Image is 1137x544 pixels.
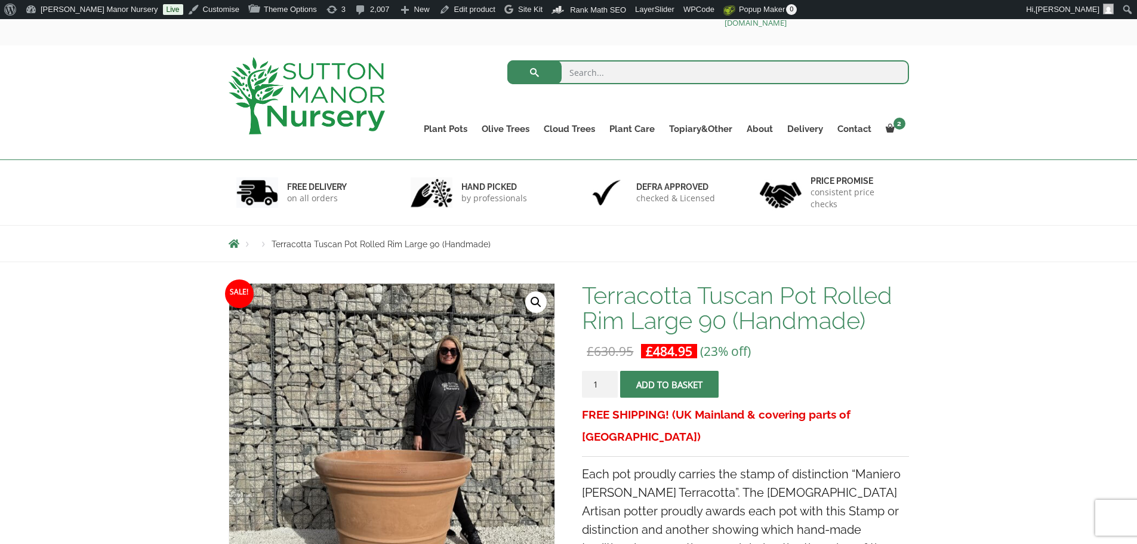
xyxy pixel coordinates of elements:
[602,121,662,137] a: Plant Care
[811,186,901,210] p: consistent price checks
[570,5,626,14] span: Rank Math SEO
[811,176,901,186] h6: Price promise
[646,343,653,359] span: £
[236,177,278,208] img: 1.jpg
[586,177,627,208] img: 3.jpg
[417,121,474,137] a: Plant Pots
[537,121,602,137] a: Cloud Trees
[620,371,719,398] button: Add to basket
[474,121,537,137] a: Olive Trees
[229,57,385,134] img: logo
[636,192,715,204] p: checked & Licensed
[582,371,618,398] input: Product quantity
[229,239,909,248] nav: Breadcrumbs
[760,174,802,211] img: 4.jpg
[587,343,594,359] span: £
[272,239,491,249] span: Terracotta Tuscan Pot Rolled Rim Large 90 (Handmade)
[780,121,830,137] a: Delivery
[1036,5,1099,14] span: [PERSON_NAME]
[287,192,347,204] p: on all orders
[582,404,908,448] h3: FREE SHIPPING! (UK Mainland & covering parts of [GEOGRAPHIC_DATA])
[700,343,751,359] span: (23% off)
[662,121,739,137] a: Topiary&Other
[582,283,908,333] h1: Terracotta Tuscan Pot Rolled Rim Large 90 (Handmade)
[225,279,254,308] span: Sale!
[587,343,633,359] bdi: 630.95
[636,182,715,192] h6: Defra approved
[830,121,879,137] a: Contact
[786,4,797,15] span: 0
[461,192,527,204] p: by professionals
[893,118,905,130] span: 2
[518,5,543,14] span: Site Kit
[507,60,909,84] input: Search...
[879,121,909,137] a: 2
[287,182,347,192] h6: FREE DELIVERY
[525,291,547,313] a: View full-screen image gallery
[646,343,692,359] bdi: 484.95
[411,177,452,208] img: 2.jpg
[739,121,780,137] a: About
[163,4,183,15] a: Live
[461,182,527,192] h6: hand picked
